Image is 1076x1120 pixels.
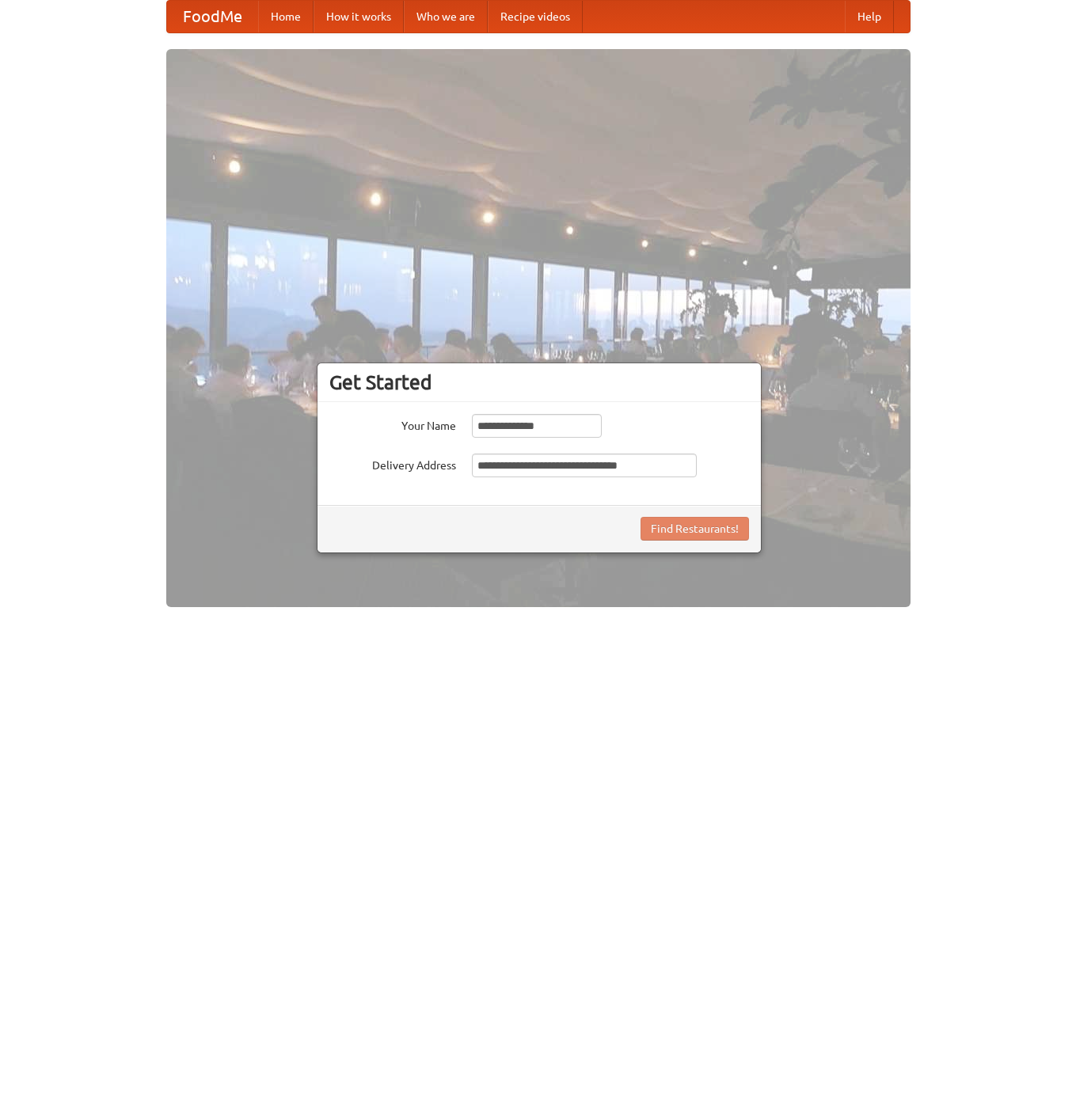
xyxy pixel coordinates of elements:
[845,1,894,32] a: Help
[404,1,488,32] a: Who we are
[329,414,456,434] label: Your Name
[314,1,404,32] a: How it works
[641,517,749,541] button: Find Restaurants!
[258,1,314,32] a: Home
[488,1,583,32] a: Recipe videos
[167,1,258,32] a: FoodMe
[329,454,456,473] label: Delivery Address
[329,370,749,394] h3: Get Started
